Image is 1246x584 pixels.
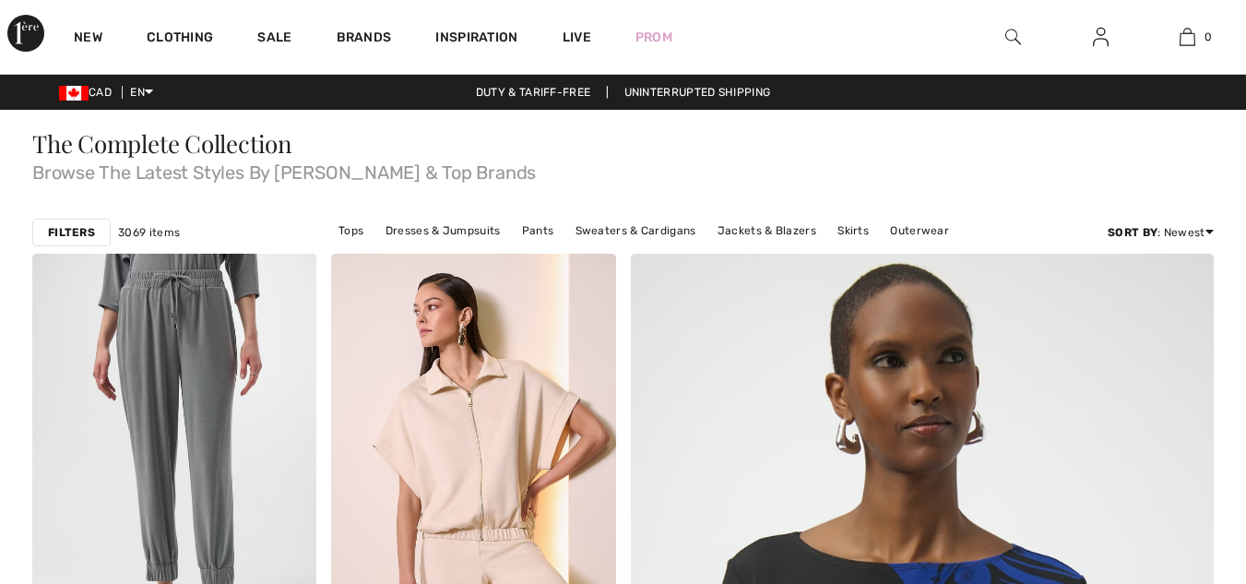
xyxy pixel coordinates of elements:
a: Live [563,28,591,47]
a: Prom [635,28,672,47]
div: : Newest [1108,224,1214,241]
span: EN [130,86,153,99]
a: Clothing [147,30,213,49]
img: search the website [1005,26,1021,48]
span: The Complete Collection [32,127,292,160]
a: Dresses & Jumpsuits [376,219,510,243]
a: Tops [329,219,373,243]
img: Canadian Dollar [59,86,89,101]
a: Jackets & Blazers [708,219,825,243]
img: 1ère Avenue [7,15,44,52]
img: My Bag [1180,26,1195,48]
a: New [74,30,102,49]
img: My Info [1093,26,1109,48]
a: Outerwear [881,219,958,243]
a: Pants [513,219,564,243]
span: Inspiration [435,30,517,49]
a: Sweaters & Cardigans [566,219,706,243]
span: CAD [59,86,119,99]
span: 0 [1204,29,1212,45]
a: 0 [1145,26,1230,48]
a: Skirts [828,219,878,243]
a: Sign In [1078,26,1123,49]
span: Browse The Latest Styles By [PERSON_NAME] & Top Brands [32,156,1214,182]
strong: Sort By [1108,226,1157,239]
strong: Filters [48,224,95,241]
a: Sale [257,30,291,49]
a: Brands [337,30,392,49]
span: 3069 items [118,224,180,241]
